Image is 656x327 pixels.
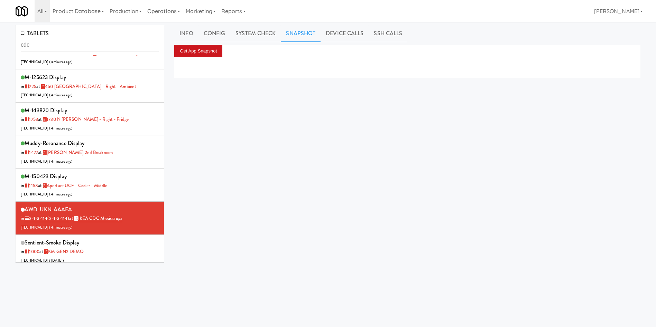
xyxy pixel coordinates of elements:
span: in [21,116,38,123]
a: Device Calls [321,25,369,42]
input: Search tablets [21,39,159,51]
span: muddy-resonance Display [25,139,84,147]
span: [TECHNICAL_ID] ( ) [21,258,64,263]
span: M-125623 Display [25,73,66,81]
span: (2-1-2-117-EXT) [57,50,88,57]
li: M-150423 Displayin 1158at Aperture UCF - Cooler - Middle[TECHNICAL_ID] (4 minutes ago) [16,169,164,202]
span: in [21,149,38,156]
span: in [21,83,36,90]
a: 2-1-2-117-EXT(2-1-2-117-EXT) [24,50,87,57]
span: in [21,50,87,57]
span: 4 minutes ago [51,192,71,197]
span: TABLETS [21,29,49,37]
span: at [38,182,107,189]
span: [DATE] [51,258,63,263]
span: at [38,116,129,123]
li: M-125623 Displayin 725at 450 [GEOGRAPHIC_DATA] - Right - Ambient[TECHNICAL_ID] (4 minutes ago) [16,69,164,103]
span: at [36,83,136,90]
a: [PERSON_NAME] 2nd Breakroom [42,149,113,156]
a: 1000 [24,248,39,255]
a: 450 [GEOGRAPHIC_DATA] - Right - Ambient [40,83,136,90]
span: in [21,248,39,255]
a: 1753 [24,116,38,123]
span: [TECHNICAL_ID] ( ) [21,59,73,65]
a: 725 [24,83,36,90]
a: SSH Calls [369,25,407,42]
span: in [21,182,38,189]
li: M-143820 Displayin 1753at 1730 N [PERSON_NAME] - Right - Fridge[TECHNICAL_ID] (4 minutes ago) [16,103,164,136]
span: at [69,215,122,222]
a: KM GEN2 DEMO [43,248,84,255]
li: AWD-UKN-AAAEAin 2-1-3-114(2-1-3-114)at IKEA CDC Mississauga[TECHNICAL_ID] (4 minutes ago) [16,202,164,235]
span: 4 minutes ago [51,126,71,131]
span: [TECHNICAL_ID] ( ) [21,159,73,164]
a: Snapshot [281,25,321,42]
span: in [21,215,69,222]
span: AWD-UKN-AAAEA [25,205,72,213]
span: [TECHNICAL_ID] ( ) [21,225,73,230]
span: [TECHNICAL_ID] ( ) [21,93,73,98]
a: Config [198,25,231,42]
span: at [87,50,140,57]
button: Get App Snapshot [174,45,222,57]
img: Micromart [16,5,28,17]
a: 1477 [24,149,38,156]
a: 1730 N [PERSON_NAME] - Right - Fridge [42,116,129,123]
a: Aperture UCF - Cooler - Middle [42,182,107,189]
a: Info [174,25,198,42]
span: 4 minutes ago [51,93,71,98]
a: IKEA CDC Mississauga [73,215,122,222]
a: IKEA CDC Mississauga [91,50,140,57]
span: [TECHNICAL_ID] ( ) [21,126,73,131]
span: M-150423 Display [25,172,67,180]
span: at [38,149,113,156]
a: 2-1-3-114(2-1-3-114) [24,215,69,222]
li: sentient-smoke Displayin 1000at KM GEN2 DEMO[TECHNICAL_ID] ([DATE]) [16,235,164,268]
li: muddy-resonance Displayin 1477at [PERSON_NAME] 2nd Breakroom[TECHNICAL_ID] (4 minutes ago) [16,135,164,169]
span: (2-1-3-114) [47,215,69,222]
span: [TECHNICAL_ID] ( ) [21,192,73,197]
span: M-143820 Display [25,106,67,114]
a: System Check [230,25,281,42]
span: 4 minutes ago [51,59,71,65]
span: 4 minutes ago [51,225,71,230]
a: 1158 [24,182,38,189]
span: 4 minutes ago [51,159,71,164]
span: at [39,248,84,255]
span: sentient-smoke Display [25,239,79,247]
